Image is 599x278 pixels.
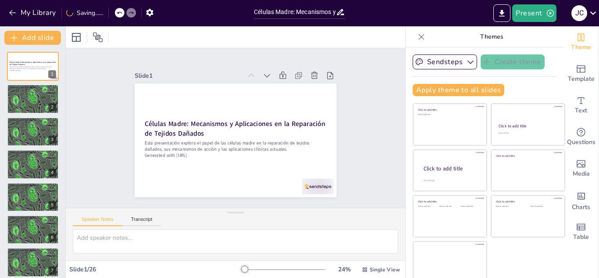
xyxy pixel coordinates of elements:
[461,206,481,208] div: Click to add text
[493,4,510,22] button: Export to PowerPoint
[568,74,595,84] span: Template
[10,120,56,122] p: Las células madre son células no especializadas.
[254,6,336,18] input: Insert title
[48,136,56,144] div: 3
[10,90,56,92] p: Tienen la capacidad de autorrenovarse.
[10,256,56,257] p: Son clave en la medicina regenerativa.
[499,123,557,129] div: Click to add title
[10,66,56,69] p: Esta presentación explora el papel de las células madre en la reparación de tejidos dañados, sus ...
[563,121,599,153] div: Get real-time input from your audience
[10,122,56,123] p: Las células madre pueden diferenciarse en varios tipos celulares.
[418,108,481,112] div: Click to add title
[7,6,60,20] button: My Library
[418,114,481,116] div: Click to add text
[571,43,591,52] span: Theme
[496,200,559,203] div: Click to add title
[48,169,56,177] div: 4
[69,30,83,44] div: Layout
[145,101,325,147] strong: Células Madre: Mecanismos y Aplicaciones en la Reparación de Tejidos Dañados
[48,103,56,111] div: 2
[439,206,459,208] div: Click to add text
[7,183,59,212] div: 5
[48,234,56,242] div: 6
[73,217,122,226] button: Speaker Notes
[572,202,590,212] span: Charts
[140,133,319,177] p: Generated with [URL]
[413,54,477,69] button: Sendsteps
[10,252,56,254] p: Las células madre pueden diferenciarse en varios tipos celulares.
[10,92,56,94] p: Son clave en la medicina regenerativa.
[10,154,56,156] p: Las células madre pueden diferenciarse en varios tipos celulares.
[563,90,599,121] div: Add text boxes
[10,87,56,89] p: Las células madre son células no especializadas.
[48,267,56,274] div: 7
[10,185,56,187] p: Las células madre son células no especializadas.
[10,220,56,221] p: Las células madre pueden diferenciarse en varios tipos celulares.
[10,223,56,224] p: Son clave en la medicina regenerativa.
[10,89,56,90] p: Las células madre pueden diferenciarse en varios tipos celulares.
[10,151,56,154] p: Introducción a las Células Madre
[563,26,599,58] div: Change the overall theme
[567,137,595,147] span: Questions
[418,200,481,203] div: Click to add title
[10,251,56,253] p: Las células madre son células no especializadas.
[413,84,504,96] button: Apply theme to all slides
[93,32,103,43] span: Position
[424,165,480,173] div: Click to add title
[571,4,587,22] button: J C
[7,150,59,179] div: 4
[7,117,59,146] div: 3
[10,119,56,121] p: Introducción a las Células Madre
[10,192,56,194] p: Su estudio es crucial para la investigación médica.
[10,221,56,223] p: Tienen la capacidad de autorrenovarse.
[10,123,56,125] p: Tienen la capacidad de autorrenovarse.
[563,184,599,216] div: Add charts and graphs
[10,69,56,71] p: Generated with [URL]
[10,86,56,88] p: Introducción a las Células Madre
[573,232,589,242] span: Table
[424,180,479,182] div: Click to add body
[10,190,56,192] p: Son clave en la medicina regenerativa.
[563,153,599,184] div: Add images, graphics, shapes or video
[10,184,56,186] p: Introducción a las Células Madre
[147,51,253,82] div: Slide 1
[575,106,587,116] span: Text
[370,266,400,273] span: Single View
[530,206,558,208] div: Click to add text
[7,52,59,81] div: 1
[48,70,56,78] div: 1
[10,218,56,220] p: Las células madre son células no especializadas.
[66,9,103,17] div: Saving......
[122,217,161,226] button: Transcript
[496,206,524,208] div: Click to add text
[10,61,56,66] strong: Células Madre: Mecanismos y Aplicaciones en la Reparación de Tejidos Dañados
[10,158,56,159] p: Son clave en la medicina regenerativa.
[10,257,56,259] p: Su estudio es crucial para la investigación médica.
[563,216,599,248] div: Add a table
[10,125,56,126] p: Son clave en la medicina regenerativa.
[142,121,322,171] p: Esta presentación explora el papel de las células madre en la reparación de tejidos dañados, sus ...
[334,265,355,274] div: 24 %
[10,254,56,256] p: Tienen la capacidad de autorrenovarse.
[10,159,56,161] p: Su estudio es crucial para la investigación médica.
[428,26,555,47] p: Themes
[10,217,56,219] p: Introducción a las Células Madre
[563,58,599,90] div: Add ready made slides
[69,265,241,274] div: Slide 1 / 26
[10,156,56,158] p: Tienen la capacidad de autorrenovarse.
[48,201,56,209] div: 5
[498,132,556,134] div: Click to add text
[7,84,59,113] div: 2
[512,4,556,22] button: Present
[10,126,56,128] p: Su estudio es crucial para la investigación médica.
[573,169,590,179] span: Media
[418,206,438,208] div: Click to add text
[4,31,61,45] button: Add slide
[10,94,56,95] p: Su estudio es crucial para la investigación médica.
[481,54,545,69] button: Create theme
[10,153,56,155] p: Las células madre son células no especializadas.
[10,249,56,252] p: Introducción a las Células Madre
[10,188,56,190] p: Tienen la capacidad de autorrenovarse.
[496,154,559,157] div: Click to add title
[7,215,59,244] div: 6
